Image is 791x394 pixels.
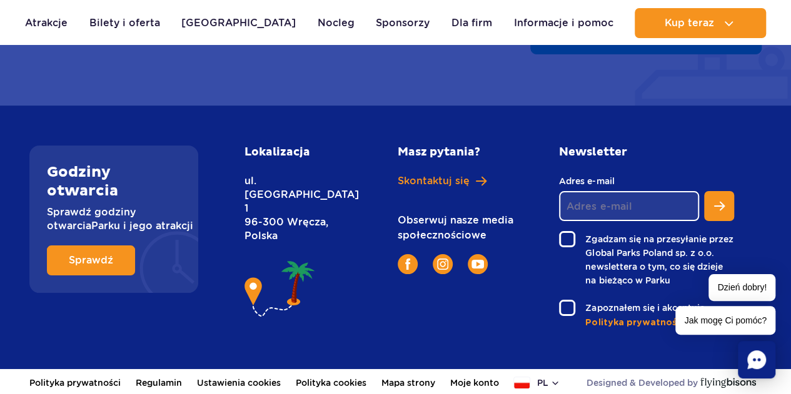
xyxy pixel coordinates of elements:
[89,8,160,38] a: Bilety i oferta
[559,191,699,221] input: Adres e-mail
[437,259,448,270] img: Instagram
[47,245,135,275] a: Sprawdź
[559,231,734,287] label: Zgadzam się na przesyłanie przez Global Parks Poland sp. z o.o. newslettera o tym, co się dzieje ...
[69,255,113,265] span: Sprawdź
[451,8,492,38] a: Dla firm
[398,213,519,243] p: Obserwuj nasze media społecznościowe
[704,191,734,221] button: Zapisz się do newslettera
[471,260,484,268] img: YouTube
[559,300,734,316] label: Zapoznałem się i akceptuję
[700,378,756,388] img: Flying Bisons
[398,174,519,188] a: Skontaktuj się
[738,341,775,378] div: Chat
[587,377,698,389] span: Designed & Developed by
[559,174,699,188] label: Adres e-mail
[514,377,560,389] button: pl
[47,163,181,200] h2: Godziny otwarcia
[398,145,519,159] h2: Masz pytania?
[398,174,470,188] span: Skontaktuj się
[559,145,734,159] h2: Newsletter
[405,259,410,270] img: Facebook
[244,174,341,243] p: ul. [GEOGRAPHIC_DATA] 1 96-300 Wręcza, Polska
[47,205,181,233] p: Sprawdź godziny otwarcia Parku i jego atrakcji
[181,8,296,38] a: [GEOGRAPHIC_DATA]
[585,317,684,329] span: Polityka prywatności
[585,316,734,329] a: Polityka prywatności
[318,8,355,38] a: Nocleg
[664,17,713,29] span: Kup teraz
[708,274,775,301] span: Dzień dobry!
[376,8,430,38] a: Sponsorzy
[675,306,775,335] span: Jak mogę Ci pomóc?
[244,145,341,159] h2: Lokalizacja
[513,8,613,38] a: Informacje i pomoc
[635,8,766,38] button: Kup teraz
[25,8,68,38] a: Atrakcje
